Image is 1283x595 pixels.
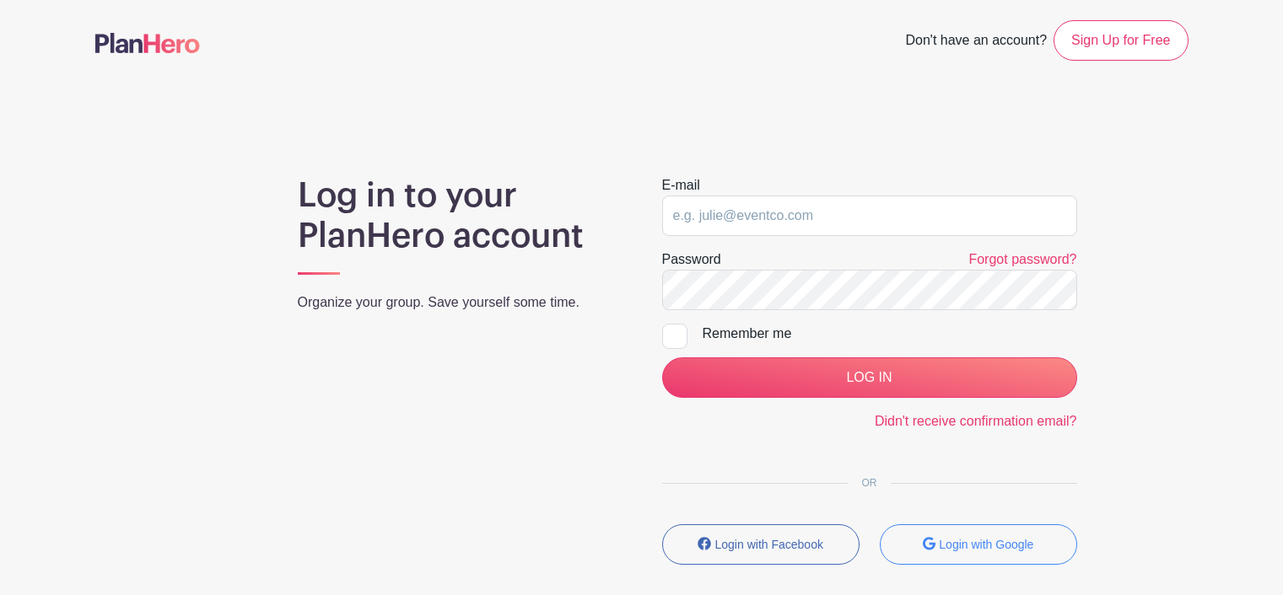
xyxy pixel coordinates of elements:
[849,477,891,489] span: OR
[715,538,823,551] small: Login with Facebook
[875,414,1077,428] a: Didn't receive confirmation email?
[95,33,200,53] img: logo-507f7623f17ff9eddc593b1ce0a138ce2505c220e1c5a4e2b4648c50719b7d32.svg
[880,524,1077,565] button: Login with Google
[298,292,622,313] p: Organize your group. Save yourself some time.
[662,357,1077,398] input: LOG IN
[905,24,1047,61] span: Don't have an account?
[662,524,860,565] button: Login with Facebook
[939,538,1033,551] small: Login with Google
[662,175,700,196] label: E-mail
[703,324,1077,344] div: Remember me
[662,249,721,270] label: Password
[662,196,1077,236] input: e.g. julie@eventco.com
[1054,20,1188,61] a: Sign Up for Free
[968,252,1076,266] a: Forgot password?
[298,175,622,256] h1: Log in to your PlanHero account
